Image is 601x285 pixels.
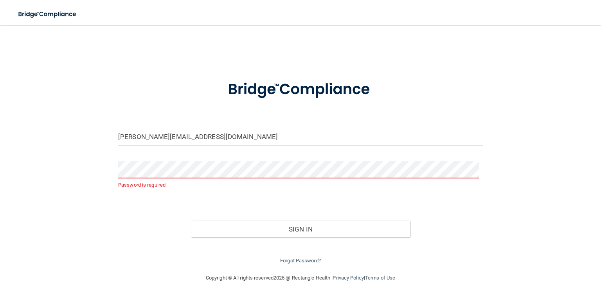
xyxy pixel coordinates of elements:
img: bridge_compliance_login_screen.278c3ca4.svg [212,70,389,109]
input: Email [118,128,483,146]
img: bridge_compliance_login_screen.278c3ca4.svg [12,6,84,22]
a: Terms of Use [365,275,395,281]
button: Sign In [191,221,410,238]
iframe: Drift Widget Chat Controller [466,230,592,261]
a: Privacy Policy [333,275,363,281]
p: Password is required [118,180,483,190]
a: Forgot Password? [280,258,321,264]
